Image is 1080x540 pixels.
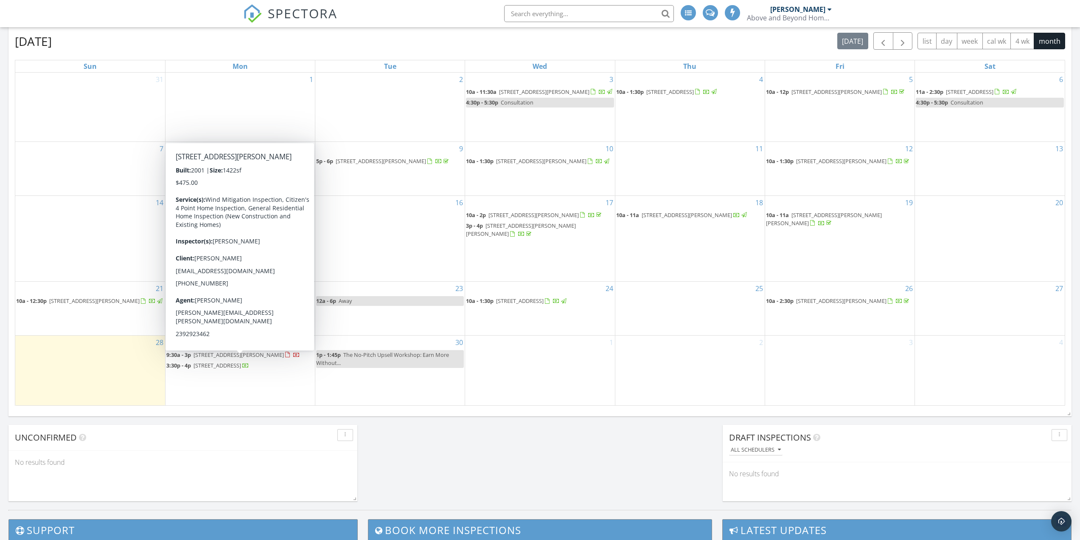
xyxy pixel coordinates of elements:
div: All schedulers [731,447,781,453]
a: 3p - 4p [STREET_ADDRESS][PERSON_NAME][PERSON_NAME] [466,222,576,237]
span: 3:30p - 4p [166,362,191,369]
td: Go to October 3, 2025 [765,335,914,405]
a: 10a - 12p [STREET_ADDRESS][PERSON_NAME] [766,88,906,96]
a: Go to September 10, 2025 [604,142,615,155]
span: 10a - 1:30p [466,157,494,165]
td: Go to September 18, 2025 [615,195,765,281]
a: 10a - 1:30p [STREET_ADDRESS][PERSON_NAME] [766,157,911,165]
a: 1p - 4p [STREET_ADDRESS] [166,221,314,231]
a: 10a - 2p [STREET_ADDRESS][PERSON_NAME] [466,211,603,219]
span: 3p - 4p [466,222,483,229]
span: 10a - 12:30p [16,297,47,305]
span: [STREET_ADDRESS] [194,362,241,369]
span: 10a - 2:30p [766,297,794,305]
span: 10a - 2p [466,211,486,219]
input: Search everything... [504,5,674,22]
span: SPECTORA [268,4,337,22]
span: [STREET_ADDRESS][PERSON_NAME] [194,351,284,359]
button: list [917,33,937,49]
td: Go to September 17, 2025 [465,195,615,281]
span: 1p - 1:45p [316,351,341,359]
a: 10a - 1:30p [STREET_ADDRESS][PERSON_NAME] [466,157,611,165]
a: Go to September 17, 2025 [604,196,615,209]
a: 9:30a - 3p [STREET_ADDRESS][PERSON_NAME] [166,350,314,360]
td: Go to September 14, 2025 [15,195,165,281]
a: 10a - 1:30p [STREET_ADDRESS] [466,297,568,305]
a: 10a - 2:30p [STREET_ADDRESS][PERSON_NAME] [766,297,911,305]
a: 5p - 6p [STREET_ADDRESS][PERSON_NAME] [316,157,450,165]
span: 10a - 1:30p [766,157,794,165]
td: Go to September 11, 2025 [615,142,765,196]
td: Go to September 26, 2025 [765,282,914,336]
a: Go to October 3, 2025 [907,336,914,349]
a: Go to September 15, 2025 [304,196,315,209]
a: 11a - 2:30p [STREET_ADDRESS] [916,87,1064,97]
td: Go to September 4, 2025 [615,73,765,142]
span: 10a - 11a [766,211,789,219]
a: 10a - 2p [STREET_ADDRESS][PERSON_NAME] [466,210,614,221]
a: Go to September 25, 2025 [754,282,765,295]
a: Go to September 18, 2025 [754,196,765,209]
a: Go to August 31, 2025 [154,73,165,86]
button: Next month [893,32,913,50]
span: [STREET_ADDRESS][PERSON_NAME] [336,157,426,165]
span: Consultation [501,99,533,106]
a: 10a - 1p [STREET_ADDRESS] [166,211,261,219]
span: 5p - 6p [316,157,333,165]
td: Go to September 2, 2025 [315,73,465,142]
span: [STREET_ADDRESS][PERSON_NAME] [488,211,579,219]
a: 3:30p - 4p [STREET_ADDRESS] [166,362,249,369]
td: Go to September 6, 2025 [915,73,1065,142]
div: No results found [8,451,357,474]
td: Go to September 5, 2025 [765,73,914,142]
td: Go to September 13, 2025 [915,142,1065,196]
a: 10a - 1p [STREET_ADDRESS] [166,210,314,221]
td: Go to September 30, 2025 [315,335,465,405]
span: [STREET_ADDRESS][PERSON_NAME] [791,88,882,96]
span: 4:30p - 5:30p [916,99,948,106]
img: The Best Home Inspection Software - Spectora [243,4,262,23]
a: Go to October 2, 2025 [757,336,765,349]
a: Go to September 23, 2025 [454,282,465,295]
a: 10a - 12:30p [STREET_ADDRESS][PERSON_NAME] [16,297,164,305]
a: 1p - 4p [STREET_ADDRESS] [166,222,258,229]
span: 1p - 4p [166,222,183,229]
span: 10a - 1:30p [616,88,644,96]
a: 11a - 2:30p [STREET_ADDRESS] [916,88,1018,96]
span: 12a - 6p [316,297,336,305]
span: 11a - 2:30p [916,88,943,96]
td: Go to September 16, 2025 [315,195,465,281]
a: Go to October 1, 2025 [608,336,615,349]
a: 10a - 11a [STREET_ADDRESS][PERSON_NAME] [616,210,764,221]
button: day [936,33,957,49]
a: 10a - 1:30p [STREET_ADDRESS] [466,296,614,306]
td: Go to September 21, 2025 [15,282,165,336]
a: Go to September 6, 2025 [1058,73,1065,86]
span: [STREET_ADDRESS] [496,297,544,305]
a: Wednesday [531,60,549,72]
a: Thursday [682,60,698,72]
a: Go to September 12, 2025 [903,142,914,155]
a: Go to September 4, 2025 [757,73,765,86]
span: 10a - 11a [616,211,639,219]
a: Go to September 11, 2025 [754,142,765,155]
td: Go to October 4, 2025 [915,335,1065,405]
td: Go to September 25, 2025 [615,282,765,336]
a: 10a - 2:30p [STREET_ADDRESS][PERSON_NAME] [766,296,914,306]
span: [STREET_ADDRESS][PERSON_NAME] [796,157,886,165]
span: [STREET_ADDRESS][PERSON_NAME] [49,297,140,305]
span: [STREET_ADDRESS] [946,88,993,96]
a: 10a - 11:30a [STREET_ADDRESS][PERSON_NAME] [466,88,614,96]
span: Consultation [951,99,983,106]
a: Tuesday [382,60,398,72]
a: 9:30a - 3p [STREET_ADDRESS][PERSON_NAME] [166,351,300,359]
td: Go to September 3, 2025 [465,73,615,142]
a: Go to September 16, 2025 [454,196,465,209]
td: Go to September 28, 2025 [15,335,165,405]
td: Go to September 10, 2025 [465,142,615,196]
td: Go to August 31, 2025 [15,73,165,142]
button: cal wk [982,33,1011,49]
span: 10a - 1p [166,211,186,219]
a: Go to September 13, 2025 [1054,142,1065,155]
td: Go to September 12, 2025 [765,142,914,196]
